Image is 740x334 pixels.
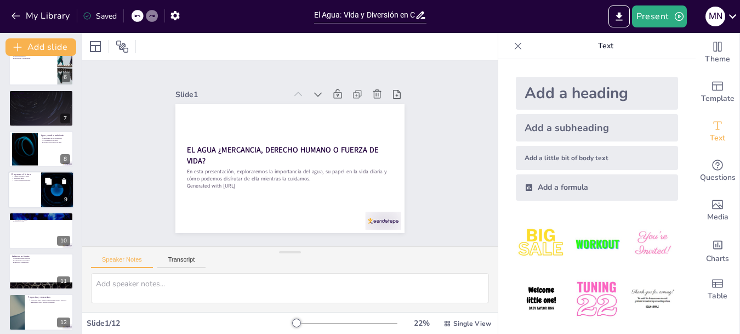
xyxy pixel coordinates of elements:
div: M N [705,7,725,26]
span: Position [116,40,129,53]
p: Escasez de agua. [14,178,38,180]
div: 8 [60,154,70,164]
div: 10 [9,212,73,248]
button: My Library [8,7,75,25]
p: Excursiones a la naturaleza. [14,58,54,60]
div: 9 [61,195,71,205]
span: Table [708,290,727,302]
p: En esta presentación, exploraremos la importancia del agua, su papel en la vida diaria y cómo pod... [184,124,378,222]
div: Add a table [696,270,739,309]
img: 5.jpeg [571,274,622,325]
div: Change the overall theme [696,33,739,72]
p: Efectos de la deshidratación. [14,96,70,98]
span: Charts [706,253,729,265]
p: Gestión sostenible del agua. [14,179,38,182]
p: Ahora es tu turno. ¿Tienes alguna pregunta sobre el agua y su importancia? ¡Estoy aquí para respo... [31,299,70,303]
div: 10 [57,236,70,246]
div: Add a subheading [516,114,678,141]
div: Slide 1 [207,48,312,103]
div: Add images, graphics, shapes or video [696,191,739,230]
div: 6 [9,49,73,86]
p: Beneficios [PERSON_NAME] agua. [14,98,70,100]
input: Insert title [314,7,415,23]
p: Cambios en la vida diaria. [14,259,70,262]
p: Iniciativas comunitarias. [14,262,70,264]
button: Speaker Notes [91,256,153,268]
div: 9 [8,171,74,208]
p: Agua y medio ambiente [41,133,70,137]
div: Get real-time input from your audience [696,151,739,191]
span: Template [701,93,735,105]
button: Delete Slide [58,174,71,188]
img: 4.jpeg [516,274,567,325]
p: Importancia de la hidratación. [14,94,70,97]
strong: EL AGUA ¿MERCANCIA, DERECHO HUMANO O FUERZA DE VIDA? [191,104,374,191]
div: Saved [83,11,117,21]
div: 11 [57,276,70,286]
p: Contaminación del agua. [43,139,70,141]
p: El agua en el futuro [12,173,38,176]
button: Add slide [5,38,76,56]
div: 7 [9,90,73,126]
p: Porcentaje de agua en la Tierra. [14,217,70,219]
p: Agua y salud [12,92,70,95]
div: Add charts and graphs [696,230,739,270]
p: Preguntas y respuestas [28,296,70,299]
p: Protección de cuerpos de agua. [43,141,70,143]
img: 6.jpeg [627,274,678,325]
div: Add a heading [516,77,678,110]
button: Transcript [157,256,206,268]
div: Add a formula [516,174,678,201]
p: Cambio climático y agua. [14,176,38,178]
p: Agua dulce vs. salada. [14,218,70,220]
p: Importancia de los ecosistemas. [43,137,70,139]
button: Duplicate Slide [42,174,55,188]
div: 11 [9,253,73,290]
span: Single View [453,319,491,328]
div: 12 [9,294,73,330]
div: 7 [60,114,70,123]
div: 22 % [408,318,435,329]
span: Theme [705,53,730,65]
span: Text [710,132,725,144]
span: Questions [700,172,736,184]
button: Present [632,5,687,27]
div: 8 [9,131,73,167]
img: 3.jpeg [627,218,678,269]
div: Layout [87,38,104,55]
button: Export to PowerPoint [608,5,630,27]
div: Slide 1 / 12 [87,318,292,329]
div: Add a little bit of body text [516,146,678,170]
div: Add text boxes [696,112,739,151]
p: Responsabilidad colectiva. [14,257,70,259]
p: Curiosidades sobre el agua [12,214,70,217]
button: M N [705,5,725,27]
p: Estados del agua. [14,220,70,223]
span: Media [707,211,728,223]
p: Deportes acuáticos. [14,55,54,58]
p: Generated with [URL] [181,138,372,228]
img: 1.jpeg [516,218,567,269]
div: 6 [60,72,70,82]
img: 2.jpeg [571,218,622,269]
p: Text [527,33,685,59]
div: 12 [57,318,70,327]
div: Add ready made slides [696,72,739,112]
p: Reflexiones finales [12,255,70,258]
